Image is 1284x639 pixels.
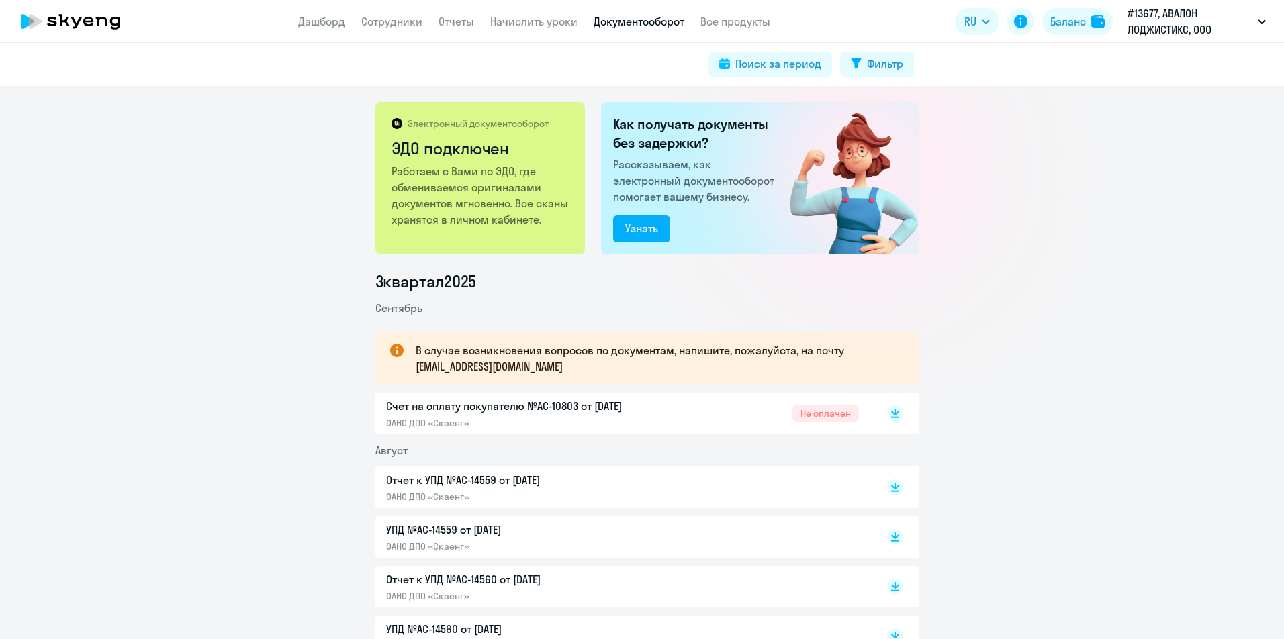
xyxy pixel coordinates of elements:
p: В случае возникновения вопросов по документам, напишите, пожалуйста, на почту [EMAIL_ADDRESS][DOM... [416,342,895,375]
a: Отчет к УПД №AC-14559 от [DATE]ОАНО ДПО «Скаенг» [386,472,859,503]
p: Рассказываем, как электронный документооборот помогает вашему бизнесу. [613,156,780,205]
p: УПД №AC-14559 от [DATE] [386,522,668,538]
img: balance [1091,15,1105,28]
div: Фильтр [867,56,903,72]
span: Сентябрь [375,301,422,315]
span: Не оплачен [792,405,859,422]
span: Август [375,444,408,457]
a: Отчет к УПД №AC-14560 от [DATE]ОАНО ДПО «Скаенг» [386,571,859,602]
a: Отчеты [439,15,474,28]
a: Счет на оплату покупателю №AC-10803 от [DATE]ОАНО ДПО «Скаенг»Не оплачен [386,398,859,429]
div: Поиск за период [735,56,821,72]
button: Балансbalance [1042,8,1113,35]
div: Баланс [1050,13,1086,30]
p: Счет на оплату покупателю №AC-10803 от [DATE] [386,398,668,414]
a: Все продукты [700,15,770,28]
a: Начислить уроки [490,15,578,28]
p: ОАНО ДПО «Скаенг» [386,590,668,602]
p: ОАНО ДПО «Скаенг» [386,417,668,429]
h2: ЭДО подключен [392,138,571,159]
button: Фильтр [840,52,914,77]
p: УПД №AC-14560 от [DATE] [386,621,668,637]
li: 3 квартал 2025 [375,271,919,292]
p: Отчет к УПД №AC-14560 от [DATE] [386,571,668,587]
p: ОАНО ДПО «Скаенг» [386,491,668,503]
button: #13677, АВАЛОН ЛОДЖИСТИКС, ООО [1121,5,1273,38]
button: Узнать [613,215,670,242]
p: ОАНО ДПО «Скаенг» [386,540,668,552]
a: Дашборд [298,15,345,28]
img: connected [768,102,919,254]
div: Узнать [625,220,658,236]
p: Работаем с Вами по ЭДО, где обмениваемся оригиналами документов мгновенно. Все сканы хранятся в л... [392,163,571,228]
a: Документооборот [594,15,684,28]
span: RU [964,13,976,30]
p: Электронный документооборот [408,117,549,130]
button: Поиск за период [708,52,832,77]
button: RU [955,8,999,35]
a: УПД №AC-14559 от [DATE]ОАНО ДПО «Скаенг» [386,522,859,552]
p: #13677, АВАЛОН ЛОДЖИСТИКС, ООО [1128,5,1252,38]
a: Сотрудники [361,15,422,28]
p: Отчет к УПД №AC-14559 от [DATE] [386,472,668,488]
h2: Как получать документы без задержки? [613,115,780,152]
